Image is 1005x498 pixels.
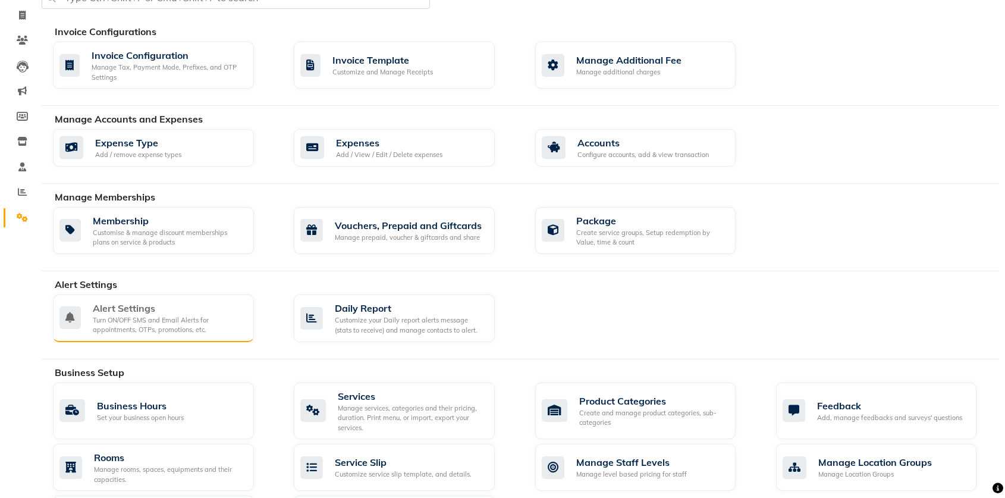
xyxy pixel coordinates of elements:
[335,218,482,233] div: Vouchers, Prepaid and Giftcards
[776,444,999,491] a: Manage Location GroupsManage Location Groups
[535,42,758,89] a: Manage Additional FeeManage additional charges
[335,301,485,315] div: Daily Report
[294,444,517,491] a: Service SlipCustomize service slip template, and details.
[576,228,727,248] div: Create service groups, Setup redemption by Value, time & count
[336,136,442,150] div: Expenses
[294,42,517,89] a: Invoice TemplateCustomize and Manage Receipts
[294,129,517,167] a: ExpensesAdd / View / Edit / Delete expenses
[93,315,244,335] div: Turn ON/OFF SMS and Email Alerts for appointments, OTPs, promotions, etc.
[53,444,276,491] a: RoomsManage rooms, spaces, equipments and their capacities.
[93,228,244,248] div: Customise & manage discount memberships plans on service & products
[335,233,482,243] div: Manage prepaid, voucher & giftcards and share
[94,465,244,484] div: Manage rooms, spaces, equipments and their capacities.
[576,214,727,228] div: Package
[338,389,485,403] div: Services
[579,394,727,408] div: Product Categories
[335,469,472,480] div: Customize service slip template, and details.
[535,207,758,254] a: PackageCreate service groups, Setup redemption by Value, time & count
[335,315,485,335] div: Customize your Daily report alerts message (stats to receive) and manage contacts to alert.
[92,62,244,82] div: Manage Tax, Payment Mode, Prefixes, and OTP Settings
[817,399,962,413] div: Feedback
[535,444,758,491] a: Manage Staff LevelsManage level based pricing for staff
[95,150,181,160] div: Add / remove expense types
[53,42,276,89] a: Invoice ConfigurationManage Tax, Payment Mode, Prefixes, and OTP Settings
[332,53,433,67] div: Invoice Template
[818,469,932,480] div: Manage Location Groups
[94,450,244,465] div: Rooms
[338,403,485,433] div: Manage services, categories and their pricing, duration. Print menu, or import, export your servi...
[335,455,472,469] div: Service Slip
[95,136,181,150] div: Expense Type
[576,53,681,67] div: Manage Additional Fee
[93,301,244,315] div: Alert Settings
[817,413,962,423] div: Add, manage feedbacks and surveys' questions
[577,150,709,160] div: Configure accounts, add & view transaction
[92,48,244,62] div: Invoice Configuration
[53,207,276,254] a: MembershipCustomise & manage discount memberships plans on service & products
[294,295,517,342] a: Daily ReportCustomize your Daily report alerts message (stats to receive) and manage contacts to ...
[576,67,681,77] div: Manage additional charges
[576,469,687,480] div: Manage level based pricing for staff
[535,383,758,440] a: Product CategoriesCreate and manage product categories, sub-categories
[53,129,276,167] a: Expense TypeAdd / remove expense types
[294,207,517,254] a: Vouchers, Prepaid and GiftcardsManage prepaid, voucher & giftcards and share
[577,136,709,150] div: Accounts
[576,455,687,469] div: Manage Staff Levels
[332,67,433,77] div: Customize and Manage Receipts
[535,129,758,167] a: AccountsConfigure accounts, add & view transaction
[93,214,244,228] div: Membership
[294,383,517,440] a: ServicesManage services, categories and their pricing, duration. Print menu, or import, export yo...
[776,383,999,440] a: FeedbackAdd, manage feedbacks and surveys' questions
[579,408,727,428] div: Create and manage product categories, sub-categories
[336,150,442,160] div: Add / View / Edit / Delete expenses
[53,295,276,342] a: Alert SettingsTurn ON/OFF SMS and Email Alerts for appointments, OTPs, promotions, etc.
[97,399,184,413] div: Business Hours
[53,383,276,440] a: Business HoursSet your business open hours
[97,413,184,423] div: Set your business open hours
[818,455,932,469] div: Manage Location Groups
